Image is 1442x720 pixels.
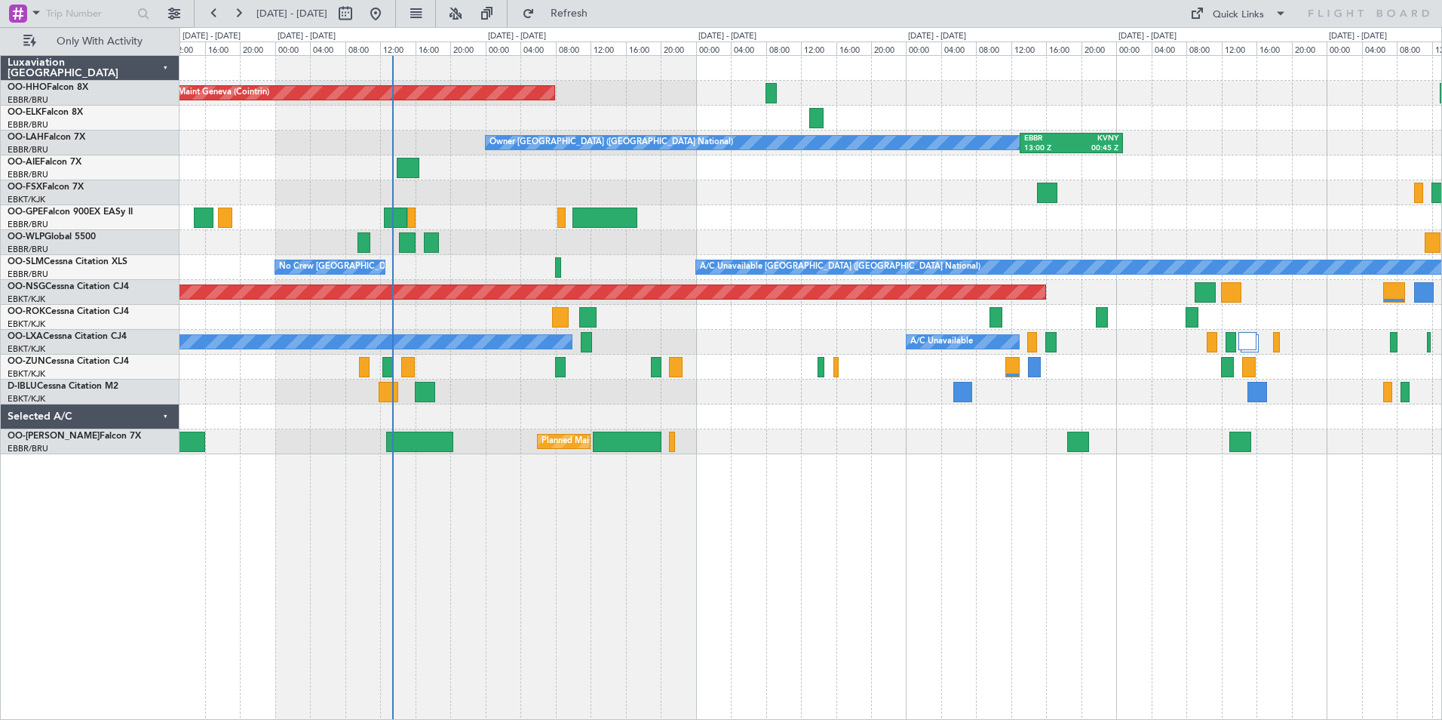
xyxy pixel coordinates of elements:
[8,368,45,380] a: EBKT/KJK
[8,108,41,117] span: OO-ELK
[8,183,42,192] span: OO-FSX
[156,82,269,104] div: AOG Maint Geneva (Cointrin)
[278,30,336,43] div: [DATE] - [DATE]
[8,357,45,366] span: OO-ZUN
[1071,134,1118,144] div: KVNY
[8,332,43,341] span: OO-LXA
[1362,42,1397,55] div: 04:00
[8,108,83,117] a: OO-ELKFalcon 8X
[8,133,44,142] span: OO-LAH
[538,8,601,19] span: Refresh
[1186,42,1221,55] div: 08:00
[1116,42,1151,55] div: 00:00
[8,208,43,217] span: OO-GPE
[698,30,756,43] div: [DATE] - [DATE]
[450,42,485,55] div: 20:00
[8,194,45,205] a: EBKT/KJK
[275,42,310,55] div: 00:00
[1183,2,1294,26] button: Quick Links
[520,42,555,55] div: 04:00
[8,332,127,341] a: OO-LXACessna Citation CJ4
[1327,42,1361,55] div: 00:00
[46,2,133,25] input: Trip Number
[8,169,48,180] a: EBBR/BRU
[8,382,37,391] span: D-IBLU
[310,42,345,55] div: 04:00
[8,83,47,92] span: OO-HHO
[8,133,85,142] a: OO-LAHFalcon 7X
[1081,42,1116,55] div: 20:00
[8,343,45,355] a: EBKT/KJK
[8,282,45,291] span: OO-NSG
[8,282,129,291] a: OO-NSGCessna Citation CJ4
[8,307,129,316] a: OO-ROKCessna Citation CJ4
[8,144,48,155] a: EBBR/BRU
[240,42,275,55] div: 20:00
[1071,143,1118,154] div: 00:45 Z
[8,382,118,391] a: D-IBLUCessna Citation M2
[205,42,240,55] div: 16:00
[1329,30,1387,43] div: [DATE] - [DATE]
[486,42,520,55] div: 00:00
[8,432,100,441] span: OO-[PERSON_NAME]
[515,2,606,26] button: Refresh
[1118,30,1177,43] div: [DATE] - [DATE]
[871,42,906,55] div: 20:00
[8,393,45,405] a: EBKT/KJK
[1292,42,1327,55] div: 20:00
[345,42,380,55] div: 08:00
[8,357,129,366] a: OO-ZUNCessna Citation CJ4
[8,432,141,441] a: OO-[PERSON_NAME]Falcon 7X
[170,42,204,55] div: 12:00
[8,244,48,255] a: EBBR/BRU
[836,42,871,55] div: 16:00
[801,42,836,55] div: 12:00
[8,294,45,305] a: EBKT/KJK
[1011,42,1046,55] div: 12:00
[8,158,81,167] a: OO-AIEFalcon 7X
[661,42,695,55] div: 20:00
[8,208,133,217] a: OO-GPEFalcon 900EX EASy II
[1024,134,1072,144] div: EBBR
[8,257,127,266] a: OO-SLMCessna Citation XLS
[1046,42,1081,55] div: 16:00
[8,232,96,242] a: OO-WLPGlobal 5500
[700,256,980,278] div: A/C Unavailable [GEOGRAPHIC_DATA] ([GEOGRAPHIC_DATA] National)
[1256,42,1291,55] div: 16:00
[17,29,164,54] button: Only With Activity
[8,94,48,106] a: EBBR/BRU
[256,7,327,20] span: [DATE] - [DATE]
[976,42,1011,55] div: 08:00
[696,42,731,55] div: 00:00
[626,42,661,55] div: 16:00
[380,42,415,55] div: 12:00
[1222,42,1256,55] div: 12:00
[906,42,940,55] div: 00:00
[8,219,48,230] a: EBBR/BRU
[8,443,48,454] a: EBBR/BRU
[8,83,88,92] a: OO-HHOFalcon 8X
[542,430,815,453] div: Planned Maint [GEOGRAPHIC_DATA] ([GEOGRAPHIC_DATA] National)
[8,158,40,167] span: OO-AIE
[8,269,48,280] a: EBBR/BRU
[1213,8,1264,23] div: Quick Links
[8,307,45,316] span: OO-ROK
[8,119,48,131] a: EBBR/BRU
[8,232,44,242] span: OO-WLP
[556,42,591,55] div: 08:00
[731,42,765,55] div: 04:00
[910,331,973,353] div: A/C Unavailable
[279,256,532,278] div: No Crew [GEOGRAPHIC_DATA] ([GEOGRAPHIC_DATA] National)
[416,42,450,55] div: 16:00
[1152,42,1186,55] div: 04:00
[8,257,44,266] span: OO-SLM
[489,131,733,154] div: Owner [GEOGRAPHIC_DATA] ([GEOGRAPHIC_DATA] National)
[183,30,241,43] div: [DATE] - [DATE]
[39,36,159,47] span: Only With Activity
[488,30,546,43] div: [DATE] - [DATE]
[766,42,801,55] div: 08:00
[941,42,976,55] div: 04:00
[1397,42,1431,55] div: 08:00
[591,42,625,55] div: 12:00
[8,183,84,192] a: OO-FSXFalcon 7X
